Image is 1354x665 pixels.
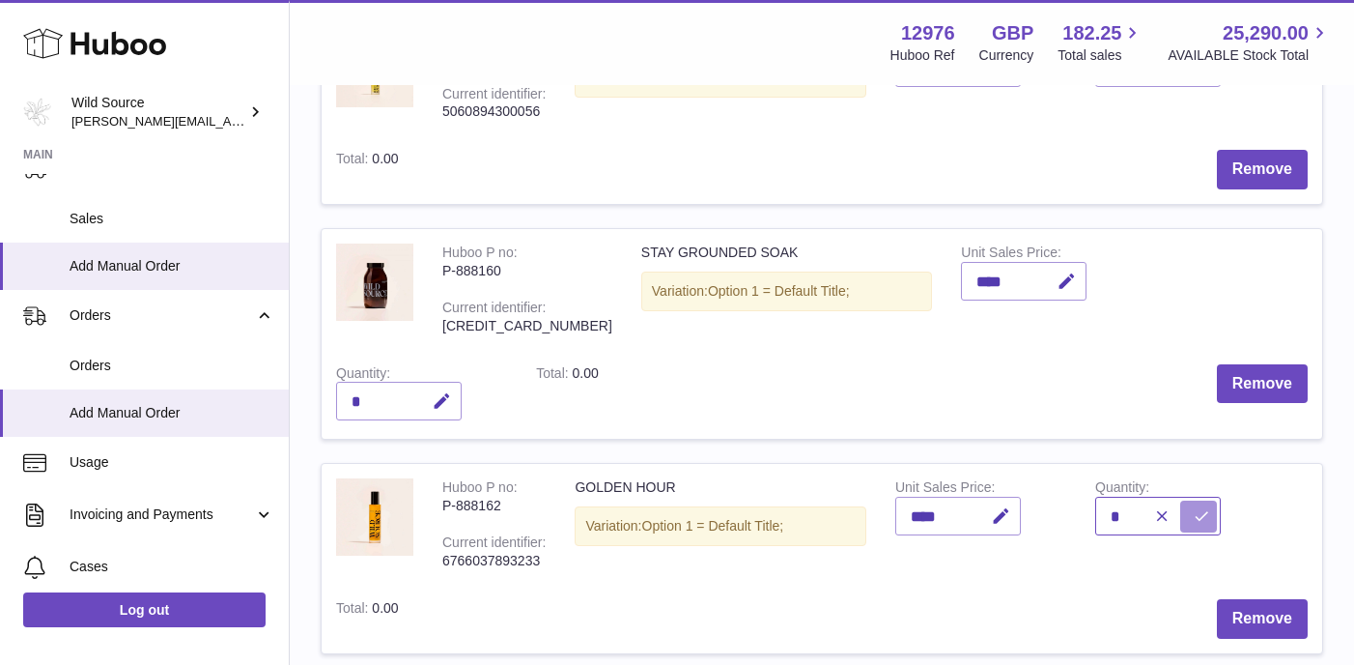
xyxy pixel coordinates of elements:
span: Cases [70,558,274,576]
td: STAY GROUNDED SOAK [627,229,947,349]
label: Total [336,151,372,171]
span: 25,290.00 [1223,20,1309,46]
span: Invoicing and Payments [70,506,254,524]
div: Variation: [575,506,866,546]
strong: GBP [992,20,1033,46]
label: Total [536,365,572,386]
span: Sales [70,210,274,228]
div: Current identifier [442,535,546,555]
label: Unit Sales Price [895,479,995,500]
img: GOLDEN HOUR [336,478,413,556]
span: 0.00 [372,600,398,616]
div: Huboo P no [442,479,518,500]
span: Add Manual Order [70,257,274,275]
label: Unit Sales Price [961,245,1060,265]
label: Quantity [1095,479,1149,500]
a: 182.25 Total sales [1058,20,1143,65]
div: Wild Source [71,94,245,130]
img: kate@wildsource.co.uk [23,98,52,127]
label: Total [336,600,372,621]
div: Variation: [641,272,933,311]
span: AVAILABLE Stock Total [1168,46,1331,65]
div: P-888162 [442,497,546,515]
button: Remove [1217,150,1308,189]
img: STAY GROUNDED SOAK [336,244,413,321]
button: Remove [1217,364,1308,404]
span: Add Manual Order [70,404,274,422]
a: 25,290.00 AVAILABLE Stock Total [1168,20,1331,65]
span: Orders [70,357,274,375]
div: Huboo P no [442,245,518,265]
span: Total sales [1058,46,1143,65]
button: Remove [1217,599,1308,639]
span: Option 1 = Default Title; [642,518,784,534]
div: P-888160 [442,262,612,280]
div: Current identifier [442,300,546,320]
span: 182.25 [1062,20,1121,46]
div: [CREDIT_CARD_NUMBER] [442,317,612,335]
span: Orders [70,306,254,325]
div: Current identifier [442,86,546,106]
a: Log out [23,593,266,627]
td: GOLDEN HOUR [560,464,881,584]
span: 0.00 [372,151,398,166]
div: Currency [979,46,1034,65]
span: Option 1 = Default Title; [708,283,850,299]
div: 6766037893233 [442,552,546,570]
span: Usage [70,453,274,472]
div: 5060894300056 [442,102,546,121]
label: Quantity [336,365,390,386]
span: [PERSON_NAME][EMAIL_ADDRESS][DOMAIN_NAME] [71,113,387,129]
div: Huboo Ref [890,46,955,65]
span: 0.00 [573,365,599,381]
strong: 12976 [901,20,955,46]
